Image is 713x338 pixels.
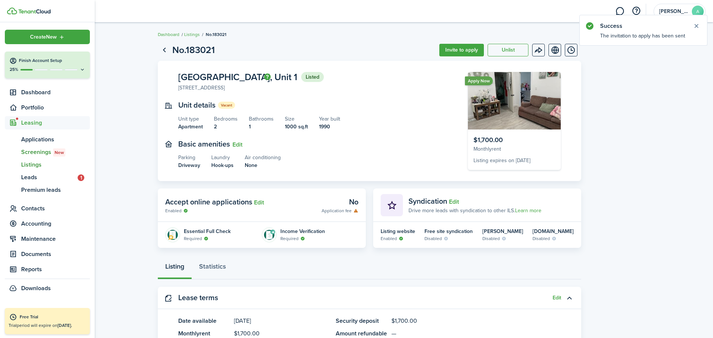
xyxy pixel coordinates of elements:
[178,84,225,92] div: [STREET_ADDRESS]
[600,22,686,30] notify-title: Success
[158,31,179,38] a: Dashboard
[5,146,90,158] a: ScreeningsNew
[245,161,281,169] listing-view-item-description: None
[408,207,541,214] div: Drive more leads with syndication to other ILS.
[659,9,689,14] span: Adam
[178,115,203,123] listing-view-item-title: Unit type
[5,52,90,78] button: Finish Account Setup25%
[21,204,90,213] span: Contacts
[178,101,215,109] text-item: Unit details
[613,2,627,21] a: Messaging
[262,227,277,242] img: Income Verification
[21,135,90,144] span: Applications
[178,123,203,131] listing-view-item-description: Apartment
[18,9,51,14] img: TenantCloud
[249,115,274,123] listing-view-item-title: Bathrooms
[172,43,215,57] h1: No.183021
[5,171,90,184] a: Leads1
[214,123,238,131] listing-view-item-description: 2
[165,196,252,207] span: Accept online applications
[424,227,473,235] div: Free site syndication
[301,72,324,82] status: Listed
[630,5,642,17] button: Open resource center
[473,145,555,153] div: Monthly rent
[381,227,415,235] div: Listing website
[21,234,90,243] span: Maintenance
[178,72,297,82] span: [GEOGRAPHIC_DATA], Unit 1
[234,329,328,338] panel-main-description: $1,700.00
[21,103,90,112] span: Portfolio
[280,227,325,235] div: Income Verification
[21,173,78,182] span: Leads
[178,329,230,338] panel-main-title: Monthly rent
[473,135,555,145] div: $1,700.00
[21,219,90,228] span: Accounting
[21,118,90,127] span: Leasing
[254,199,264,206] button: Edit
[408,196,447,207] span: Syndication
[178,316,230,325] panel-main-title: Date available
[280,235,325,242] listing-view-item-indicator: Required
[5,308,90,334] a: Free TrialTrialperiod will expire on[DATE].
[285,123,308,131] listing-view-item-description: 1000 sq.ft
[55,149,64,156] span: New
[245,154,281,161] listing-view-item-title: Air conditioning
[21,88,90,97] span: Dashboard
[468,72,561,129] img: Listing avatar
[234,316,328,325] panel-main-description: [DATE]
[336,329,388,338] panel-main-title: Amount refundable
[391,329,561,338] panel-main-description: —
[21,160,90,169] span: Listings
[192,257,233,279] a: Statistics
[211,154,234,161] listing-view-item-title: Laundry
[381,235,415,242] listing-view-item-indicator: Enabled
[465,76,493,85] ribbon: Apply Now
[424,235,473,242] listing-view-item-indicator: Disabled
[336,316,388,325] panel-main-title: Security deposit
[165,227,180,242] img: Tenant screening
[184,235,231,242] listing-view-item-indicator: Required
[249,123,274,131] listing-view-item-description: 1
[515,207,541,214] a: Learn more
[21,186,90,194] span: Premium leads
[218,102,235,109] status: Vacant
[20,314,86,321] div: Free Trial
[7,7,17,14] img: TenantCloud
[533,235,574,242] listing-view-item-indicator: Disabled
[211,161,234,169] listing-view-item-description: Hook-ups
[548,44,561,56] a: View on website
[178,154,200,161] listing-view-item-title: Parking
[319,123,340,131] listing-view-item-description: 1990
[692,6,704,17] avatar-text: A
[30,35,57,40] span: Create New
[58,322,72,329] b: [DATE].
[482,235,523,242] listing-view-item-indicator: Disabled
[319,115,340,123] listing-view-item-title: Year built
[5,158,90,171] a: Listings
[17,322,72,329] span: period will expire on
[19,58,85,64] h4: Finish Account Setup
[214,115,238,123] listing-view-item-title: Bedrooms
[21,250,90,259] span: Documents
[184,227,231,235] div: Essential Full Check
[232,141,242,148] button: Edit
[178,140,230,148] text-item: Basic amenities
[9,322,86,329] p: Trial
[5,184,90,196] a: Premium leads
[184,31,200,38] a: Listings
[78,174,84,181] span: 1
[482,227,523,235] div: [PERSON_NAME]
[5,30,90,44] button: Open menu
[322,196,358,207] div: No
[439,44,484,56] button: Invite to apply
[533,227,574,235] div: [DOMAIN_NAME]
[322,207,358,214] listing-view-item-indicator: Application fee
[165,207,264,214] listing-view-item-indicator: Enabled
[178,293,218,302] panel-main-title: Lease terms
[206,31,227,38] span: No.183021
[565,44,577,56] button: Timeline
[691,21,701,31] button: Close notify
[285,115,308,123] listing-view-item-title: Size
[488,44,528,56] button: Unlist
[158,44,170,56] a: Go back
